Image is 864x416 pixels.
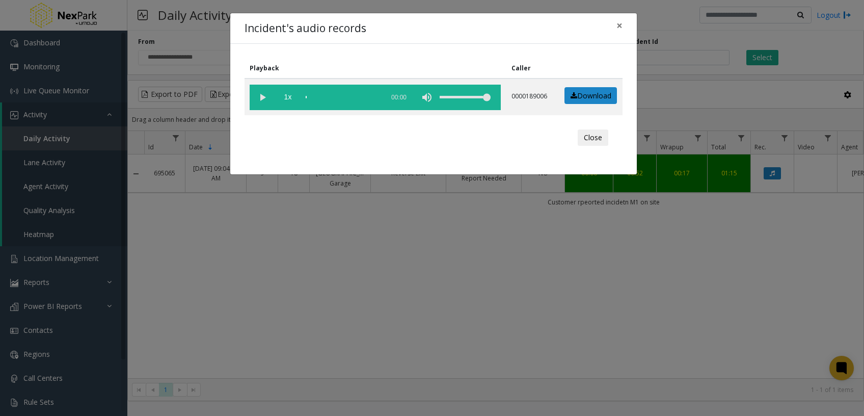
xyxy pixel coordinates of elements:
th: Playback [245,58,506,79]
a: Download [564,87,617,105]
button: Close [578,129,608,146]
div: volume level [440,85,491,110]
p: 0000189006 [511,92,550,101]
span: playback speed button [275,85,301,110]
h4: Incident's audio records [245,20,366,37]
button: Close [609,13,630,38]
span: × [616,18,623,33]
th: Caller [506,58,556,79]
div: scrub bar [306,85,379,110]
